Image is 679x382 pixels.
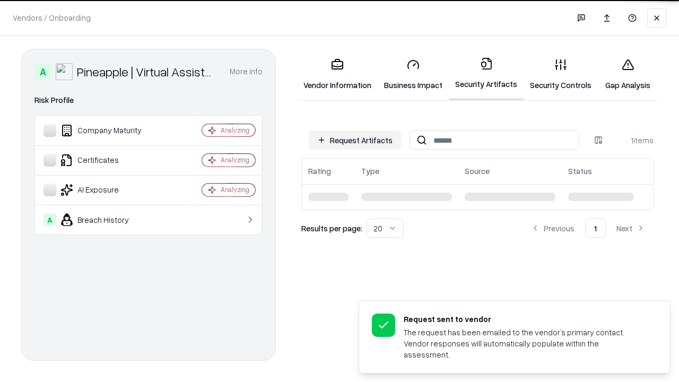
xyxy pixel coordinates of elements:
div: AI Exposure [43,184,170,196]
div: Type [361,166,379,177]
div: Analyzing [221,126,249,135]
div: Breach History [43,213,170,226]
div: Analyzing [221,155,249,164]
img: Pineapple | Virtual Assistant Agency [56,63,73,80]
div: Analyzing [221,185,249,194]
div: A [43,213,56,226]
div: The request has been emailed to the vendor’s primary contact. Vendor responses will automatically... [404,327,645,360]
div: Pineapple | Virtual Assistant Agency [77,63,217,80]
div: Company Maturity [43,124,170,137]
div: Status [568,166,592,177]
p: Vendors / Onboarding [13,12,91,23]
button: 1 [585,219,606,238]
div: Source [465,166,490,177]
a: Vendor Information [297,50,378,99]
div: Certificates [43,154,170,167]
div: Request sent to vendor [404,314,645,325]
div: Rating [308,166,331,177]
button: More info [230,62,263,81]
a: Business Impact [378,50,449,99]
nav: pagination [523,219,654,238]
div: Risk Profile [34,94,263,107]
a: Security Artifacts [449,49,524,100]
a: Gap Analysis [598,50,658,99]
button: Request Artifacts [309,131,401,150]
a: Security Controls [524,50,598,99]
div: 1 items [611,135,654,146]
p: Results per page: [301,223,362,234]
div: A [34,63,51,80]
